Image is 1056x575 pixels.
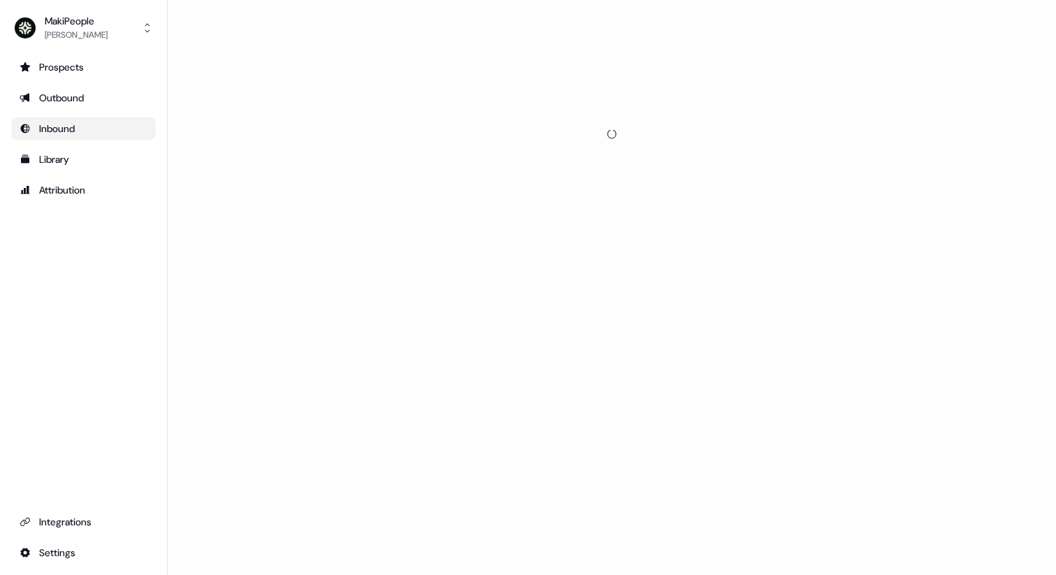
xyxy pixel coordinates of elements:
[11,148,156,170] a: Go to templates
[20,546,147,560] div: Settings
[11,179,156,201] a: Go to attribution
[11,56,156,78] a: Go to prospects
[11,511,156,533] a: Go to integrations
[20,183,147,197] div: Attribution
[20,91,147,105] div: Outbound
[11,11,156,45] button: MakiPeople[PERSON_NAME]
[20,515,147,529] div: Integrations
[20,60,147,74] div: Prospects
[11,87,156,109] a: Go to outbound experience
[45,28,108,42] div: [PERSON_NAME]
[20,122,147,136] div: Inbound
[45,14,108,28] div: MakiPeople
[20,152,147,166] div: Library
[11,541,156,564] a: Go to integrations
[11,117,156,140] a: Go to Inbound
